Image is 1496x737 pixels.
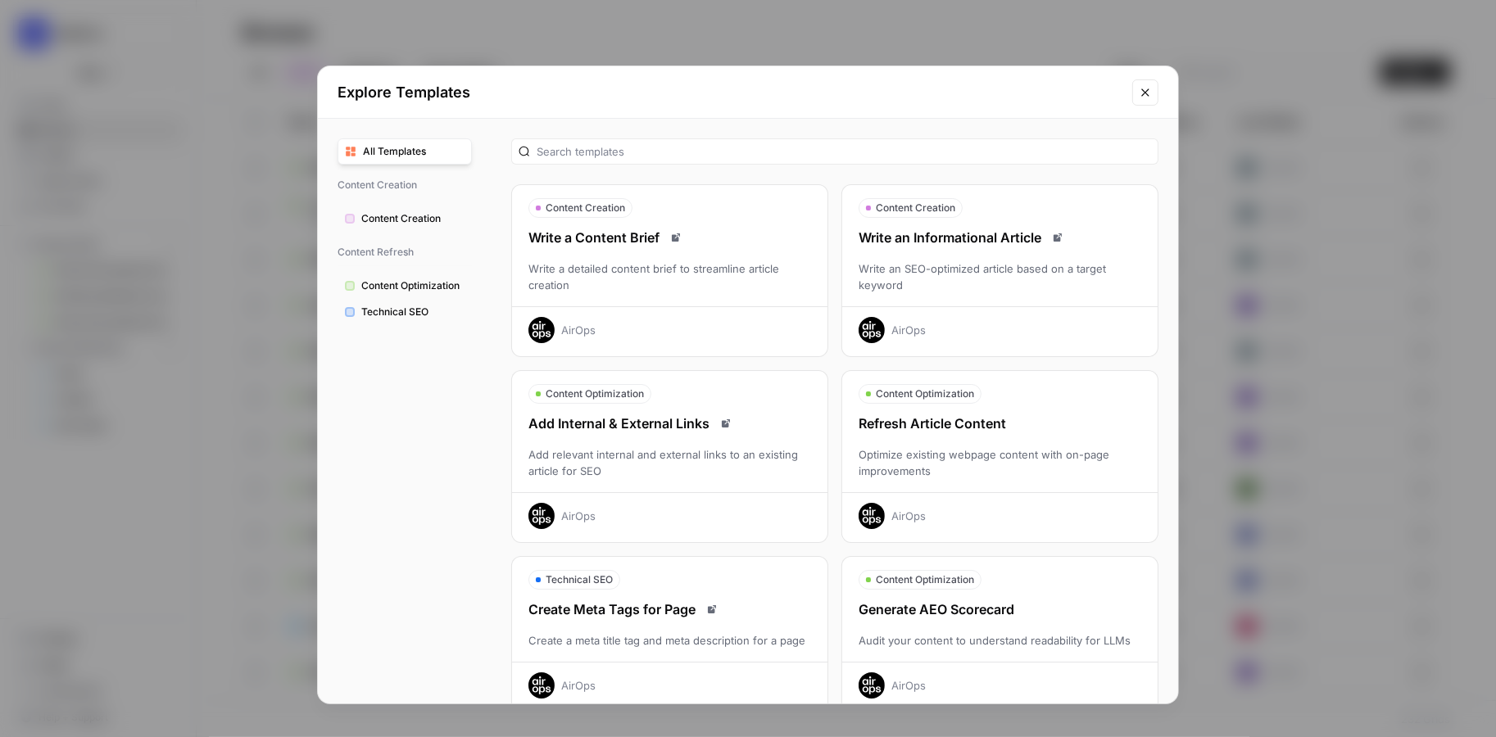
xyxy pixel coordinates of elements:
button: Technical SEOCreate Meta Tags for PageRead docsCreate a meta title tag and meta description for a... [511,556,828,712]
div: Create Meta Tags for Page [512,599,827,619]
span: Content Optimization [546,387,644,401]
div: Write an Informational Article [842,228,1158,247]
a: Read docs [716,414,736,433]
div: AirOps [891,677,926,694]
div: Write a detailed content brief to streamline article creation [512,260,827,293]
h2: Explore Templates [338,81,1122,104]
input: Search templates [537,143,1151,160]
a: Read docs [666,228,686,247]
span: Technical SEO [546,572,613,587]
button: Content OptimizationGenerate AEO ScorecardAudit your content to understand readability for LLMsAi... [841,556,1158,712]
span: Content Creation [361,211,465,226]
button: Close modal [1132,79,1158,106]
div: Add Internal & External Links [512,414,827,433]
div: AirOps [891,508,926,524]
div: AirOps [891,322,926,338]
div: Optimize existing webpage content with on-page improvements [842,446,1158,479]
span: All Templates [363,144,465,159]
button: Content OptimizationRefresh Article ContentOptimize existing webpage content with on-page improve... [841,370,1158,543]
span: Content Refresh [338,238,472,266]
span: Content Creation [338,171,472,199]
div: Write an SEO-optimized article based on a target keyword [842,260,1158,293]
div: Audit your content to understand readability for LLMs [842,632,1158,649]
button: Content CreationWrite a Content BriefRead docsWrite a detailed content brief to streamline articl... [511,184,828,357]
button: Content CreationWrite an Informational ArticleRead docsWrite an SEO-optimized article based on a ... [841,184,1158,357]
button: Content Optimization [338,273,472,299]
span: Content Creation [546,201,625,215]
span: Content Creation [876,201,955,215]
div: Generate AEO Scorecard [842,599,1158,619]
span: Content Optimization [876,387,974,401]
div: Write a Content Brief [512,228,827,247]
span: Technical SEO [361,305,465,319]
div: AirOps [561,677,596,694]
div: AirOps [561,508,596,524]
a: Read docs [702,599,722,619]
button: All Templates [338,138,472,165]
div: Add relevant internal and external links to an existing article for SEO [512,446,827,479]
div: Create a meta title tag and meta description for a page [512,632,827,649]
button: Content Creation [338,206,472,232]
span: Content Optimization [361,278,465,293]
button: Technical SEO [338,299,472,325]
button: Content OptimizationAdd Internal & External LinksRead docsAdd relevant internal and external link... [511,370,828,543]
div: AirOps [561,322,596,338]
a: Read docs [1048,228,1068,247]
div: Refresh Article Content [842,414,1158,433]
span: Content Optimization [876,572,974,587]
